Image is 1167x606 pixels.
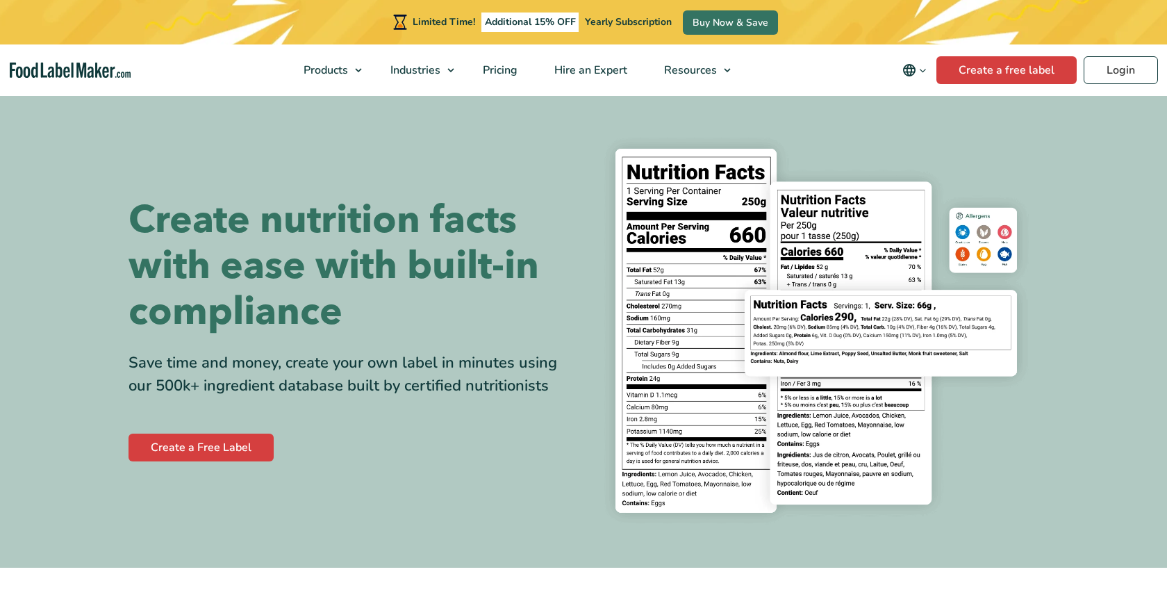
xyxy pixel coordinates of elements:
[646,44,738,96] a: Resources
[413,15,475,28] span: Limited Time!
[465,44,533,96] a: Pricing
[936,56,1077,84] a: Create a free label
[481,13,579,32] span: Additional 15% OFF
[585,15,672,28] span: Yearly Subscription
[129,434,274,461] a: Create a Free Label
[479,63,519,78] span: Pricing
[129,352,573,398] div: Save time and money, create your own label in minutes using our 500k+ ingredient database built b...
[10,63,131,79] a: Food Label Maker homepage
[129,197,573,335] h1: Create nutrition facts with ease with built-in compliance
[1084,56,1158,84] a: Login
[660,63,718,78] span: Resources
[299,63,349,78] span: Products
[550,63,629,78] span: Hire an Expert
[285,44,369,96] a: Products
[386,63,442,78] span: Industries
[536,44,643,96] a: Hire an Expert
[893,56,936,84] button: Change language
[372,44,461,96] a: Industries
[683,10,778,35] a: Buy Now & Save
